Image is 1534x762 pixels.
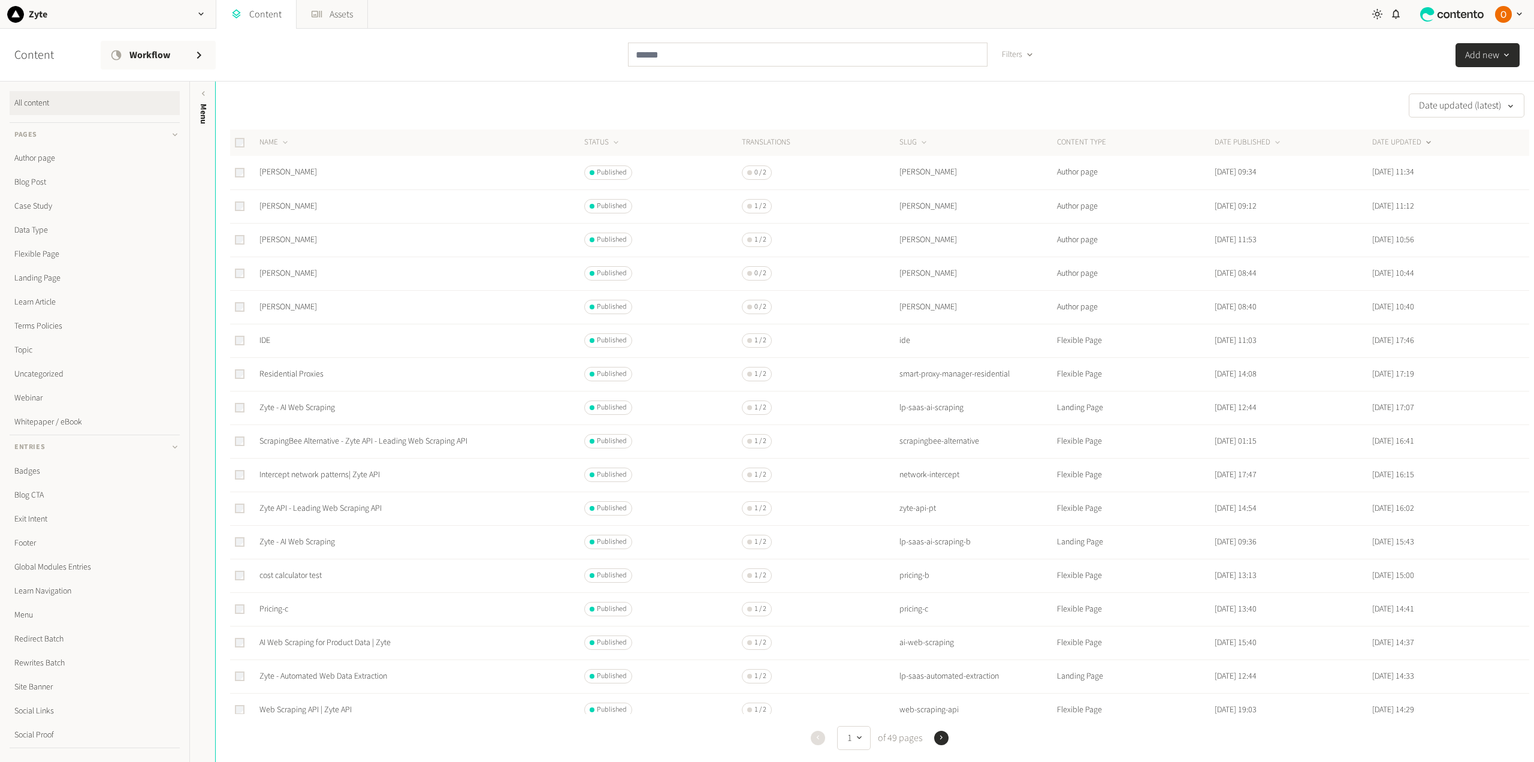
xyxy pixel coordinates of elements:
[597,302,627,312] span: Published
[754,637,766,648] span: 1 / 2
[10,338,180,362] a: Topic
[29,7,47,22] h2: Zyte
[597,402,627,413] span: Published
[129,48,185,62] span: Workflow
[10,194,180,218] a: Case Study
[597,234,627,245] span: Published
[10,410,180,434] a: Whitepaper / eBook
[597,201,627,212] span: Published
[1215,137,1282,149] button: DATE PUBLISHED
[1215,536,1257,548] time: [DATE] 09:36
[14,442,45,453] span: Entries
[1372,570,1414,582] time: [DATE] 15:00
[992,43,1043,67] button: Filters
[259,670,387,682] a: Zyte - Automated Web Data Extraction
[10,91,180,115] a: All content
[1372,368,1414,380] time: [DATE] 17:19
[1215,570,1257,582] time: [DATE] 13:13
[899,659,1056,693] td: lp-saas-automated-extraction
[754,436,766,447] span: 1 / 2
[754,570,766,581] span: 1 / 2
[1056,492,1214,525] td: Flexible Page
[1056,559,1214,592] td: Flexible Page
[259,402,335,414] a: Zyte - AI Web Scraping
[10,531,180,555] a: Footer
[597,704,627,715] span: Published
[1056,156,1214,189] td: Author page
[1056,357,1214,391] td: Flexible Page
[899,257,1056,290] td: [PERSON_NAME]
[1215,670,1257,682] time: [DATE] 12:44
[259,166,317,178] a: [PERSON_NAME]
[1215,637,1257,649] time: [DATE] 15:40
[899,525,1056,559] td: lp-saas-ai-scraping-b
[754,268,766,279] span: 0 / 2
[1215,301,1257,313] time: [DATE] 08:40
[1372,469,1414,481] time: [DATE] 16:15
[10,651,180,675] a: Rewrites Batch
[875,731,922,745] span: of 49 pages
[754,704,766,715] span: 1 / 2
[1215,402,1257,414] time: [DATE] 12:44
[10,146,180,170] a: Author page
[597,637,627,648] span: Published
[754,469,766,480] span: 1 / 2
[1372,166,1414,178] time: [DATE] 11:34
[259,435,467,447] a: ScrapingBee Alternative - Zyte API - Leading Web Scraping API
[101,41,216,70] a: Workflow
[837,726,871,750] button: 1
[1056,659,1214,693] td: Landing Page
[259,637,391,649] a: AI Web Scraping for Product Data | Zyte
[10,290,180,314] a: Learn Article
[754,335,766,346] span: 1 / 2
[899,189,1056,223] td: [PERSON_NAME]
[1372,335,1414,347] time: [DATE] 17:46
[10,555,180,579] a: Global Modules Entries
[899,424,1056,458] td: scrapingbee-alternative
[1372,267,1414,279] time: [DATE] 10:44
[10,362,180,386] a: Uncategorized
[899,156,1056,189] td: [PERSON_NAME]
[10,483,180,507] a: Blog CTA
[1056,189,1214,223] td: Author page
[754,402,766,413] span: 1 / 2
[1215,704,1257,716] time: [DATE] 19:03
[10,699,180,723] a: Social Links
[899,458,1056,492] td: network-intercept
[1372,704,1414,716] time: [DATE] 14:29
[1372,502,1414,514] time: [DATE] 16:02
[10,627,180,651] a: Redirect Batch
[197,104,210,124] span: Menu
[1056,223,1214,257] td: Author page
[754,604,766,615] span: 1 / 2
[1215,469,1257,481] time: [DATE] 17:47
[1372,603,1414,615] time: [DATE] 14:41
[10,386,180,410] a: Webinar
[754,302,766,312] span: 0 / 2
[899,559,1056,592] td: pricing-b
[754,234,766,245] span: 1 / 2
[259,502,382,514] a: Zyte API - Leading Web Scraping API
[1056,693,1214,727] td: Flexible Page
[899,223,1056,257] td: [PERSON_NAME]
[259,301,317,313] a: [PERSON_NAME]
[259,335,270,347] a: IDE
[1056,525,1214,559] td: Landing Page
[1372,402,1414,414] time: [DATE] 17:07
[899,324,1056,357] td: ide
[754,167,766,178] span: 0 / 2
[259,137,290,149] button: NAME
[1215,200,1257,212] time: [DATE] 09:12
[741,129,899,156] th: Translations
[10,675,180,699] a: Site Banner
[10,314,180,338] a: Terms Policies
[259,200,317,212] a: [PERSON_NAME]
[259,267,317,279] a: [PERSON_NAME]
[1215,435,1257,447] time: [DATE] 01:15
[899,626,1056,659] td: ai-web-scraping
[10,459,180,483] a: Badges
[259,368,324,380] a: Residential Proxies
[1056,129,1214,156] th: CONTENT TYPE
[1056,257,1214,290] td: Author page
[597,268,627,279] span: Published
